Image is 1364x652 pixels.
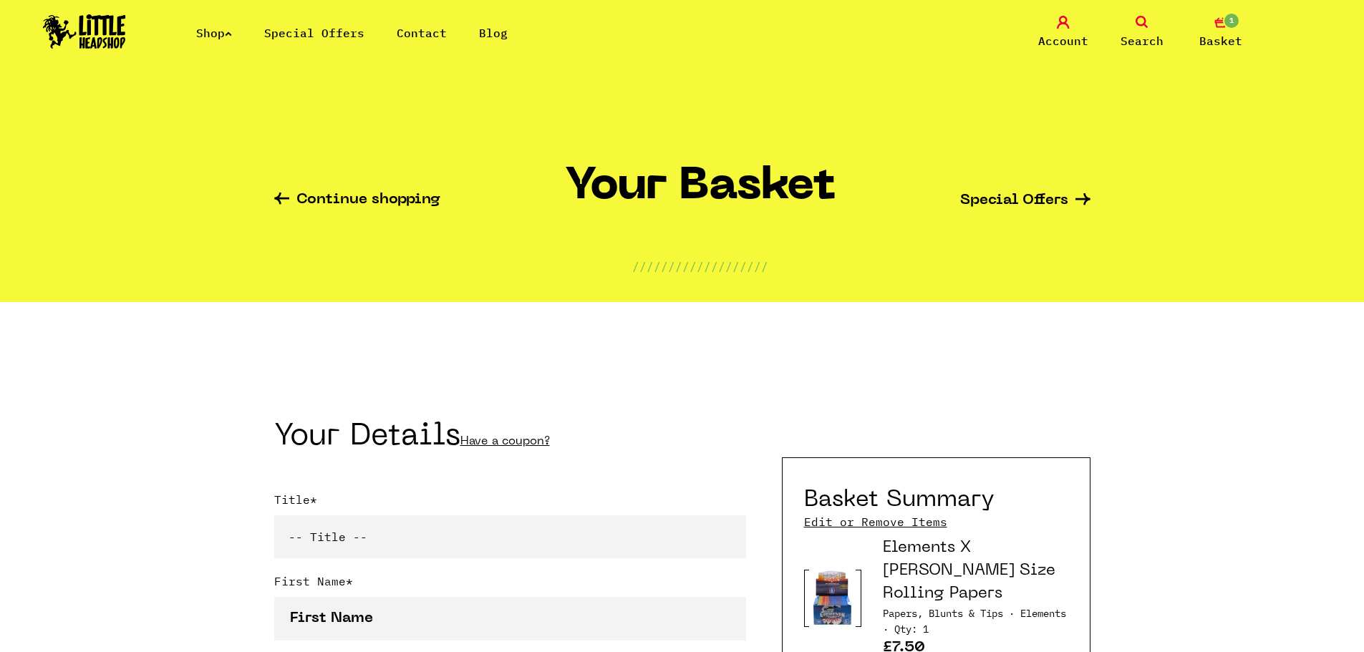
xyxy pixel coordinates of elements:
label: First Name [274,573,746,597]
a: Continue shopping [274,193,440,209]
img: Little Head Shop Logo [43,14,126,49]
a: 1 Basket [1185,16,1257,49]
input: First Name [274,597,746,641]
span: Search [1121,32,1164,49]
a: Contact [397,26,447,40]
a: Shop [196,26,232,40]
span: Category [883,607,1015,620]
span: Account [1038,32,1088,49]
label: Title [274,491,746,515]
a: Special Offers [264,26,364,40]
h2: Basket Summary [804,487,995,514]
span: Basket [1199,32,1242,49]
a: Special Offers [960,193,1090,208]
a: Search [1106,16,1178,49]
span: Quantity [894,623,929,636]
a: Edit or Remove Items [804,514,947,530]
a: Blog [479,26,508,40]
span: 1 [1223,12,1240,29]
h2: Your Details [274,424,746,455]
img: Product [809,569,856,627]
h1: Your Basket [565,162,836,222]
a: Have a coupon? [460,436,550,447]
p: /////////////////// [632,258,768,275]
a: Elements X [PERSON_NAME] Size Rolling Papers [883,540,1055,601]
